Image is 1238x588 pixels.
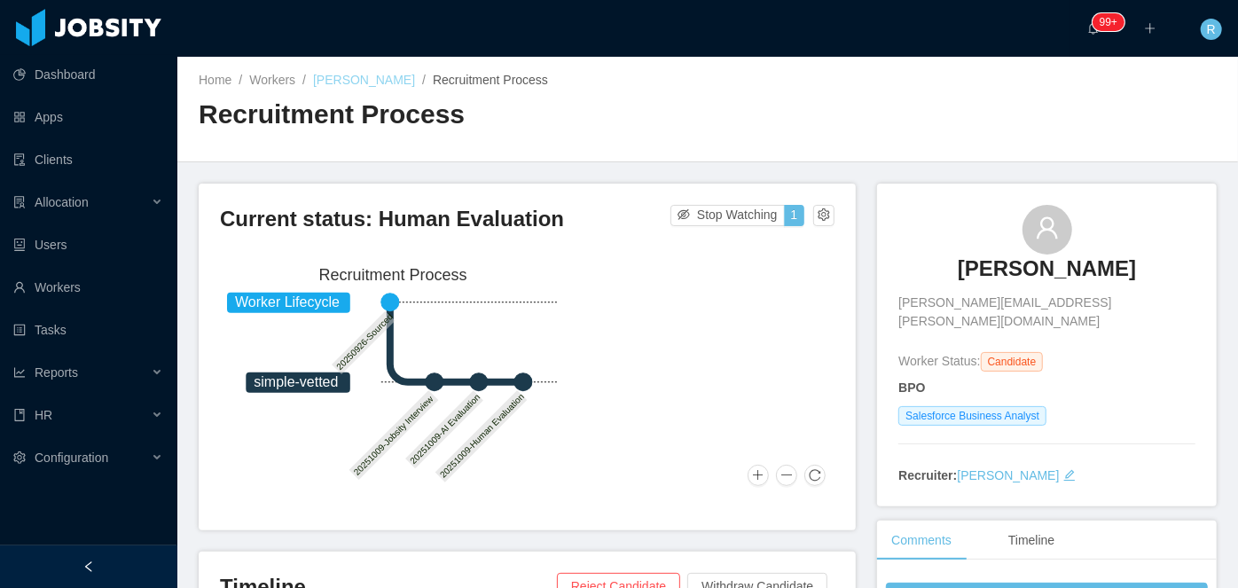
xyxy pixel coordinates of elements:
[334,311,395,372] text: 20250926-Sourced
[13,312,163,348] a: icon: profileTasks
[13,57,163,92] a: icon: pie-chartDashboard
[813,205,834,226] button: icon: setting
[1035,216,1060,240] i: icon: user
[239,73,242,87] span: /
[35,408,52,422] span: HR
[784,205,805,226] button: 1
[898,354,980,368] span: Worker Status:
[13,270,163,305] a: icon: userWorkers
[438,391,526,479] text: 20251009-Human Evaluation
[670,205,785,226] button: icon: eye-invisibleStop Watching
[898,380,925,395] strong: BPO
[249,73,295,87] a: Workers
[199,73,231,87] a: Home
[1144,22,1156,35] i: icon: plus
[13,451,26,464] i: icon: setting
[1207,19,1216,40] span: R
[302,73,306,87] span: /
[433,73,548,87] span: Recruitment Process
[13,227,163,263] a: icon: robotUsers
[35,451,108,465] span: Configuration
[13,196,26,208] i: icon: solution
[254,374,338,389] tspan: simple-vetted
[804,465,826,486] button: Reset Zoom
[352,394,435,477] text: 20251009-Jobsity Interview
[981,352,1044,372] span: Candidate
[199,97,708,133] h2: Recruitment Process
[776,465,797,486] button: Zoom Out
[898,468,957,482] strong: Recruiter:
[35,195,89,209] span: Allocation
[958,255,1136,283] h3: [PERSON_NAME]
[35,365,78,380] span: Reports
[422,73,426,87] span: /
[1087,22,1100,35] i: icon: bell
[958,255,1136,294] a: [PERSON_NAME]
[898,406,1046,426] span: Salesforce Business Analyst
[957,468,1059,482] a: [PERSON_NAME]
[877,521,966,561] div: Comments
[220,205,670,233] h3: Current status: Human Evaluation
[1063,469,1076,482] i: icon: edit
[408,392,482,466] text: 20251009-AI Evaluation
[13,366,26,379] i: icon: line-chart
[313,73,415,87] a: [PERSON_NAME]
[748,465,769,486] button: Zoom In
[898,294,1195,331] span: [PERSON_NAME][EMAIL_ADDRESS][PERSON_NAME][DOMAIN_NAME]
[1093,13,1124,31] sup: 263
[13,142,163,177] a: icon: auditClients
[235,294,340,310] tspan: Worker Lifecycle
[13,409,26,421] i: icon: book
[318,266,466,284] text: Recruitment Process
[994,521,1069,561] div: Timeline
[13,99,163,135] a: icon: appstoreApps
